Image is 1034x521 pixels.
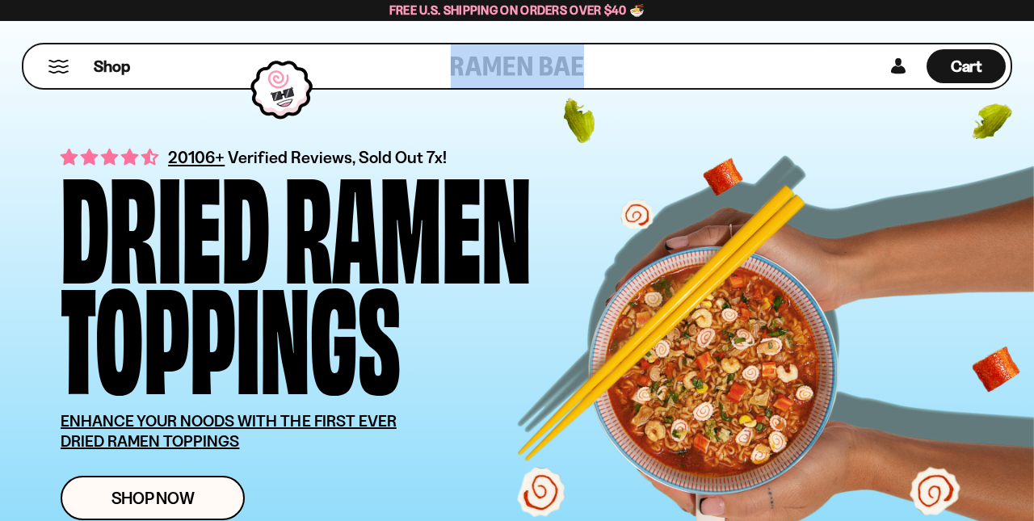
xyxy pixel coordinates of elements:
a: Shop Now [61,476,245,520]
div: Toppings [61,276,401,387]
div: Ramen [284,166,532,276]
u: ENHANCE YOUR NOODS WITH THE FIRST EVER DRIED RAMEN TOPPINGS [61,411,397,451]
span: Shop Now [111,489,195,506]
span: Cart [951,57,982,76]
a: Shop [94,49,130,83]
span: Shop [94,56,130,78]
span: Free U.S. Shipping on Orders over $40 🍜 [389,2,645,18]
div: Dried [61,166,270,276]
button: Mobile Menu Trigger [48,60,69,74]
a: Cart [927,44,1006,88]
